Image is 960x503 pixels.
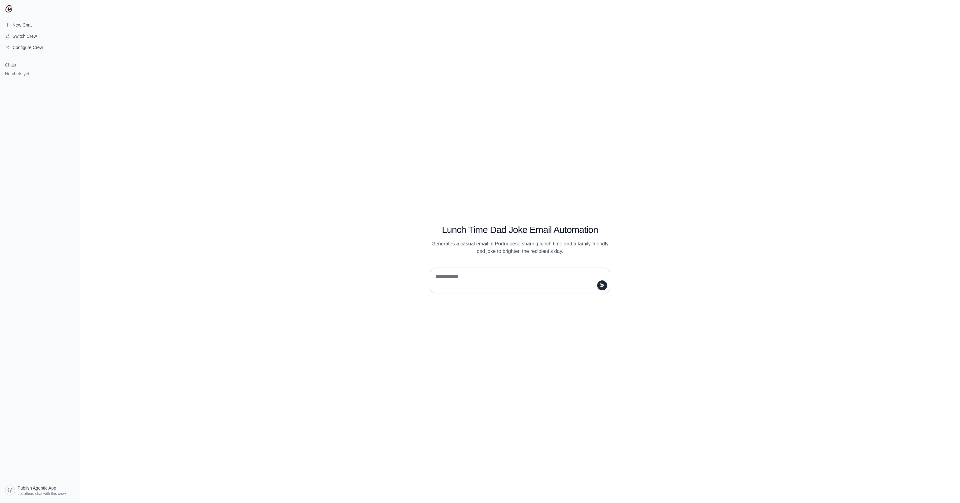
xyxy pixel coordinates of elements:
span: Switch Crew [12,33,37,39]
h1: Lunch Time Dad Joke Email Automation [430,224,610,235]
p: Generates a casual email in Portuguese sharing lunch time and a family-friendly dad joke to brigh... [430,240,610,255]
img: CrewAI Logo [5,5,12,12]
a: Publish Agentic App Let others chat with this crew [2,483,77,498]
span: Let others chat with this crew [17,491,66,496]
span: Publish Agentic App [17,485,56,491]
span: Configure Crew [12,44,43,51]
button: Switch Crew [2,31,77,41]
a: New Chat [2,20,77,30]
span: New Chat [12,22,32,28]
a: Configure Crew [2,42,77,52]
